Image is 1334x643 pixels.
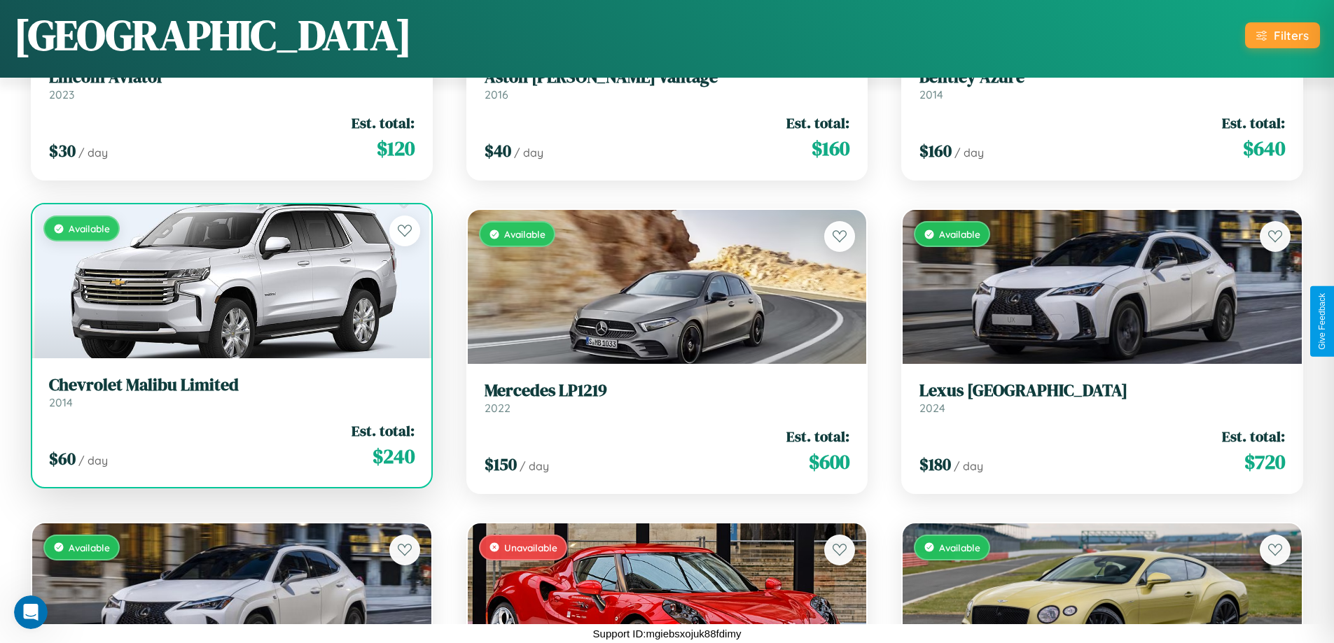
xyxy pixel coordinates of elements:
span: $ 60 [49,447,76,470]
span: / day [520,459,549,473]
div: Give Feedback [1317,293,1327,350]
a: Bentley Azure2014 [919,67,1285,101]
span: / day [78,453,108,467]
span: Est. total: [786,113,849,133]
span: $ 30 [49,139,76,162]
h1: [GEOGRAPHIC_DATA] [14,6,412,64]
span: 2024 [919,401,945,415]
span: / day [954,146,984,160]
p: Support ID: mgiebsxojuk88fdimy [593,624,742,643]
h3: Chevrolet Malibu Limited [49,375,415,395]
span: Available [69,222,110,234]
span: $ 640 [1243,134,1285,162]
span: / day [78,146,108,160]
span: Est. total: [352,113,415,133]
h3: Lincoln Aviator [49,67,415,87]
span: 2014 [919,87,943,101]
span: Available [69,542,110,553]
span: $ 600 [809,448,849,476]
span: $ 720 [1244,448,1285,476]
a: Mercedes LP12192022 [485,381,850,415]
a: Lexus [GEOGRAPHIC_DATA]2024 [919,381,1285,415]
span: Available [939,228,980,240]
button: Filters [1245,22,1320,48]
span: $ 160 [919,139,952,162]
iframe: Intercom live chat [14,595,48,629]
span: Available [939,542,980,553]
div: Filters [1274,28,1309,43]
h3: Lexus [GEOGRAPHIC_DATA] [919,381,1285,401]
span: 2023 [49,87,74,101]
span: 2022 [485,401,510,415]
span: $ 240 [373,442,415,470]
span: $ 150 [485,453,517,476]
h3: Bentley Azure [919,67,1285,87]
span: Unavailable [504,542,557,553]
span: Est. total: [786,426,849,446]
a: Aston [PERSON_NAME] Vantage2016 [485,67,850,101]
span: / day [954,459,983,473]
span: Est. total: [352,421,415,441]
span: $ 160 [812,134,849,162]
span: $ 40 [485,139,511,162]
h3: Mercedes LP1219 [485,381,850,401]
span: 2016 [485,87,508,101]
span: Available [504,228,546,240]
span: 2014 [49,395,73,409]
span: $ 180 [919,453,951,476]
a: Lincoln Aviator2023 [49,67,415,101]
span: $ 120 [377,134,415,162]
span: / day [514,146,543,160]
span: Est. total: [1222,426,1285,446]
a: Chevrolet Malibu Limited2014 [49,375,415,409]
h3: Aston [PERSON_NAME] Vantage [485,67,850,87]
span: Est. total: [1222,113,1285,133]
